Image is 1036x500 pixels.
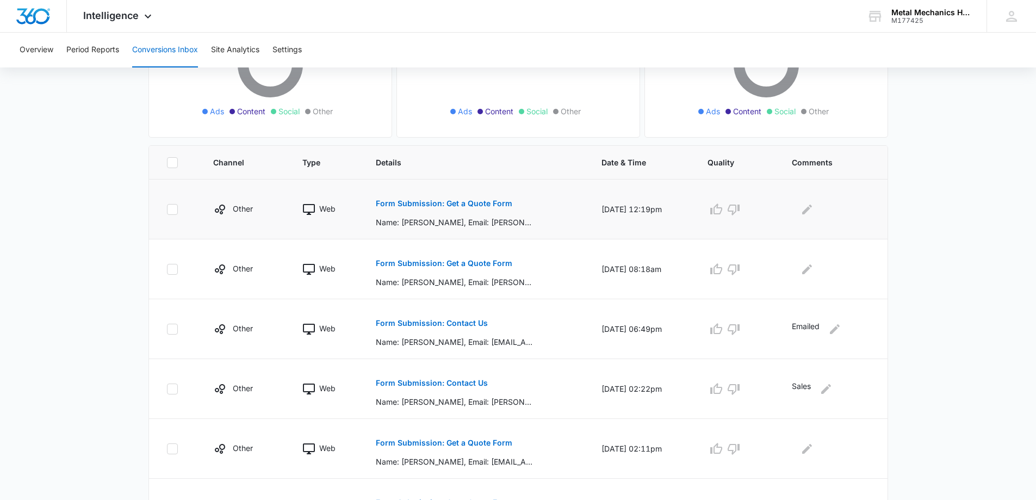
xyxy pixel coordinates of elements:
[817,380,835,398] button: Edit Comments
[313,106,333,117] span: Other
[376,336,534,348] p: Name: [PERSON_NAME], Email: [EMAIL_ADDRESS][DOMAIN_NAME], Phone: [PHONE_NUMBER], What can we help...
[774,106,796,117] span: Social
[211,33,259,67] button: Site Analytics
[319,263,336,274] p: Web
[588,299,694,359] td: [DATE] 06:49pm
[233,263,253,274] p: Other
[83,10,139,21] span: Intelligence
[376,396,534,408] p: Name: [PERSON_NAME], Email: [PERSON_NAME][EMAIL_ADDRESS][DOMAIN_NAME], Phone: [PHONE_NUMBER], Wha...
[302,157,334,168] span: Type
[458,106,472,117] span: Ads
[792,380,811,398] p: Sales
[708,157,749,168] span: Quality
[792,157,854,168] span: Comments
[601,157,666,168] span: Date & Time
[376,370,488,396] button: Form Submission: Contact Us
[210,106,224,117] span: Ads
[376,276,534,288] p: Name: [PERSON_NAME], Email: [PERSON_NAME][EMAIL_ADDRESS][DOMAIN_NAME], Phone: [PHONE_NUMBER], How...
[588,180,694,239] td: [DATE] 12:19pm
[376,200,512,207] p: Form Submission: Get a Quote Form
[826,320,843,338] button: Edit Comments
[706,106,720,117] span: Ads
[376,157,560,168] span: Details
[233,203,253,214] p: Other
[319,442,336,454] p: Web
[561,106,581,117] span: Other
[66,33,119,67] button: Period Reports
[792,320,820,338] p: Emailed
[319,203,336,214] p: Web
[376,190,512,217] button: Form Submission: Get a Quote Form
[319,323,336,334] p: Web
[588,419,694,479] td: [DATE] 02:11pm
[376,456,534,467] p: Name: [PERSON_NAME], Email: [EMAIL_ADDRESS][DOMAIN_NAME], Phone: [PHONE_NUMBER], How can we help?...
[798,201,816,218] button: Edit Comments
[588,239,694,299] td: [DATE] 08:18am
[526,106,548,117] span: Social
[891,8,971,17] div: account name
[809,106,829,117] span: Other
[376,379,488,387] p: Form Submission: Contact Us
[376,430,512,456] button: Form Submission: Get a Quote Form
[588,359,694,419] td: [DATE] 02:22pm
[278,106,300,117] span: Social
[733,106,761,117] span: Content
[233,323,253,334] p: Other
[376,439,512,447] p: Form Submission: Get a Quote Form
[891,17,971,24] div: account id
[272,33,302,67] button: Settings
[233,442,253,454] p: Other
[237,106,265,117] span: Content
[798,440,816,458] button: Edit Comments
[132,33,198,67] button: Conversions Inbox
[20,33,53,67] button: Overview
[376,310,488,336] button: Form Submission: Contact Us
[319,382,336,394] p: Web
[485,106,513,117] span: Content
[233,382,253,394] p: Other
[376,260,512,267] p: Form Submission: Get a Quote Form
[376,217,534,228] p: Name: [PERSON_NAME], Email: [PERSON_NAME][EMAIL_ADDRESS][DOMAIN_NAME], Phone: [PHONE_NUMBER], How...
[376,319,488,327] p: Form Submission: Contact Us
[213,157,260,168] span: Channel
[376,250,512,276] button: Form Submission: Get a Quote Form
[798,261,816,278] button: Edit Comments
